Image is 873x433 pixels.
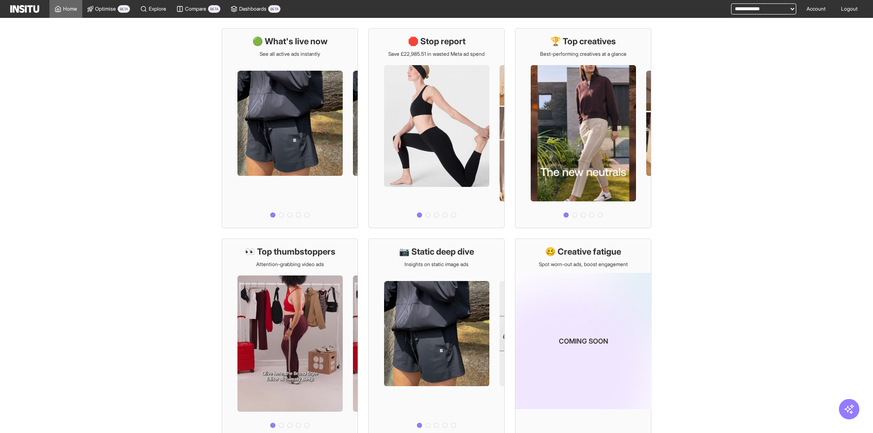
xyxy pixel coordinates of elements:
[245,246,335,258] h1: 👀 Top thumbstoppers
[63,6,77,12] span: Home
[185,6,206,12] span: Compare
[252,35,328,47] h1: 🟢 What's live now
[388,51,485,57] p: Save £22,985.51 in wasted Meta ad spend
[260,51,320,57] p: See all active ads instantly
[368,28,505,228] a: 🛑 Stop reportSave £22,985.51 in wasted Meta ad spend
[10,5,39,13] img: Logo
[550,35,616,47] h1: 🏆 Top creatives
[149,6,166,12] span: Explore
[239,6,266,12] span: Dashboards
[268,5,280,13] span: BETA
[95,6,116,12] span: Optimise
[118,5,130,13] span: BETA
[222,28,358,228] a: 🟢 What's live nowSee all active ads instantly
[399,246,474,258] h1: 📷 Static deep dive
[208,5,220,13] span: BETA
[408,35,465,47] h1: 🛑 Stop report
[405,261,468,268] p: Insights on static image ads
[515,28,651,228] a: 🏆 Top creativesBest-performing creatives at a glance
[256,261,324,268] p: Attention-grabbing video ads
[540,51,627,57] p: Best-performing creatives at a glance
